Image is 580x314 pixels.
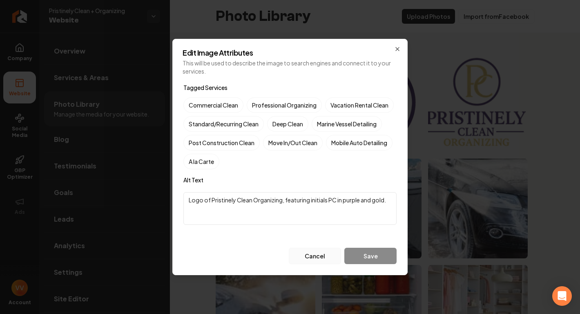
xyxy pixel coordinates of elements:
p: This will be used to describe the image to search engines and connect it to your services. [183,59,397,75]
h2: Edit Image Attributes [183,49,397,56]
label: Vacation Rental Clean [325,97,394,113]
label: Move In/Out Clean [263,135,323,150]
textarea: Logo of Pristinely Clean Organizing, featuring initials PC in purple and gold. [183,192,397,225]
label: Tagged Services [183,84,228,91]
button: Cancel [289,248,341,264]
label: Standard/Recurring Clean [183,116,264,132]
label: Post Construction Clean [183,135,260,150]
label: Deep Clean [267,116,308,132]
label: A la Carte [183,154,219,169]
label: Marine Vessel Detailing [312,116,382,132]
label: Mobile Auto Detailing [326,135,393,150]
label: Commercial Clean [183,97,243,113]
label: Alt Text [183,176,397,184]
label: Professional Organizing [247,97,322,113]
